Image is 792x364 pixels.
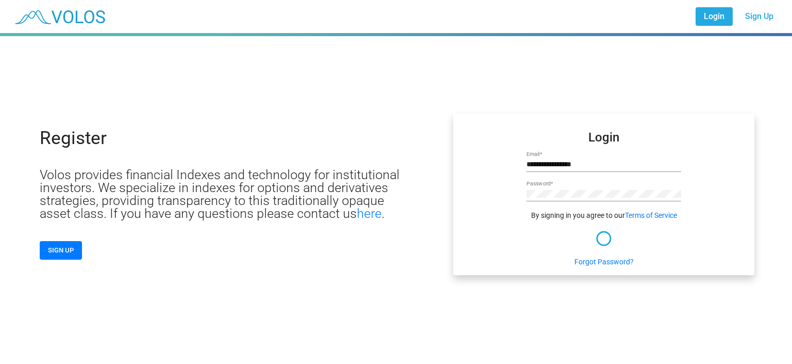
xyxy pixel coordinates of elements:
span: Login [704,11,724,21]
img: blue_transparent.png [8,4,110,29]
span: SIGN UP [48,246,74,254]
a: Terms of Service [625,210,677,220]
mat-card-title: Login [588,132,619,143]
p: Register [40,129,107,147]
div: By signing in you agree to our [526,210,681,220]
span: Sign Up [745,11,773,21]
a: Sign Up [737,7,782,26]
a: Login [696,7,733,26]
button: SIGN UP [40,241,82,260]
p: Volos provides financial Indexes and technology for institutional investors. We specialize in ind... [40,168,416,220]
a: here [357,206,382,221]
a: Forgot Password? [574,257,634,267]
